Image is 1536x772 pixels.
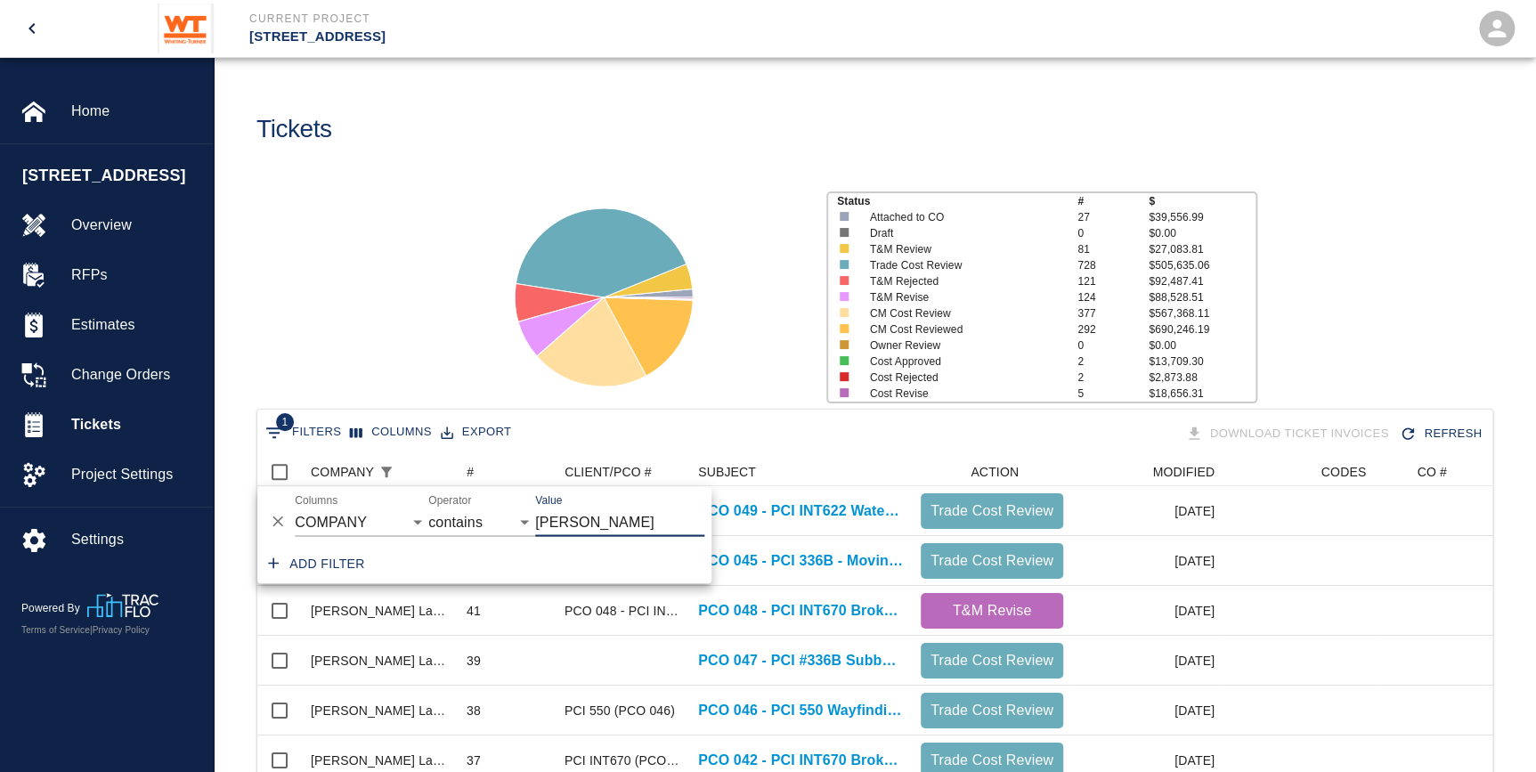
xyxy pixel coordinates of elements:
[302,458,458,486] div: COMPANY
[565,458,652,486] div: CLIENT/PCO #
[1077,225,1149,241] p: 0
[928,500,1056,522] p: Trade Cost Review
[467,752,481,769] div: 37
[535,508,704,536] input: Filter value
[458,458,556,486] div: #
[21,600,87,616] p: Powered By
[1077,273,1149,289] p: 121
[1223,458,1375,486] div: CODES
[399,459,424,484] button: Sort
[698,458,756,486] div: SUBJECT
[1072,586,1223,636] div: [DATE]
[1149,241,1256,257] p: $27,083.81
[928,750,1056,771] p: Trade Cost Review
[870,241,1057,257] p: T&M Review
[698,750,903,771] p: PCO 042 - PCI INT670 Broken Pavers by other trades
[1077,386,1149,402] p: 5
[698,600,903,622] a: PCO 048 - PCI INT670 Broken Pavers by other trades Part 2
[71,264,199,286] span: RFPs
[467,458,474,486] div: #
[467,652,481,670] div: 39
[467,702,481,719] div: 38
[87,593,158,617] img: TracFlo
[928,650,1056,671] p: Trade Cost Review
[698,650,903,671] p: PCO 047 - PCI #336B Subbase Repair at [GEOGRAPHIC_DATA]
[1149,321,1256,337] p: $690,246.19
[1077,209,1149,225] p: 27
[912,458,1072,486] div: ACTION
[311,752,449,769] div: Ruppert Landscaping
[698,500,903,522] a: PCO 049 - PCI INT622 Watering due to irrigation delay Part 2
[1395,419,1489,450] button: Refresh
[1239,580,1536,772] iframe: Chat Widget
[928,600,1056,622] p: T&M Revise
[1077,257,1149,273] p: 728
[345,419,436,446] button: Select columns
[870,305,1057,321] p: CM Cost Review
[436,419,516,446] button: Export
[1149,257,1256,273] p: $505,635.06
[1072,458,1223,486] div: MODIFIED
[1072,636,1223,686] div: [DATE]
[565,602,680,620] div: PCO 048 - PCI INT670 Broken Pavers by other trades Part 2
[374,459,399,484] button: Show filters
[374,459,399,484] div: 1 active filter
[311,602,449,620] div: Ruppert Landscaping
[71,464,199,485] span: Project Settings
[71,414,199,435] span: Tickets
[928,550,1056,572] p: Trade Cost Review
[1149,273,1256,289] p: $92,487.41
[311,702,449,719] div: Ruppert Landscaping
[928,700,1056,721] p: Trade Cost Review
[428,492,471,508] label: Operator
[971,458,1019,486] div: ACTION
[1321,458,1366,486] div: CODES
[870,273,1057,289] p: T&M Rejected
[1149,305,1256,321] p: $567,368.11
[1072,486,1223,536] div: [DATE]
[467,602,481,620] div: 41
[1152,458,1215,486] div: MODIFIED
[1149,193,1256,209] p: $
[21,625,90,635] a: Terms of Service
[1077,353,1149,370] p: 2
[1149,386,1256,402] p: $18,656.31
[1149,370,1256,386] p: $2,873.88
[295,492,337,508] label: Columns
[71,101,199,122] span: Home
[1375,458,1483,486] div: CO #
[1072,686,1223,735] div: [DATE]
[870,289,1057,305] p: T&M Revise
[1149,209,1256,225] p: $39,556.99
[1077,289,1149,305] p: 124
[870,209,1057,225] p: Attached to CO
[698,700,903,721] p: PCO 046 - PCI 550 Wayfinding Sign Pavers
[1395,419,1489,450] div: Refresh the list
[1182,419,1396,450] div: Tickets download in groups of 15
[256,115,332,144] h1: Tickets
[261,547,372,580] button: Add filter
[565,752,680,769] div: PCI INT670 (PCO 042)
[870,257,1057,273] p: Trade Cost Review
[837,193,1077,209] p: Status
[71,529,199,550] span: Settings
[249,11,865,27] p: Current Project
[1077,193,1149,209] p: #
[1072,536,1223,586] div: [DATE]
[22,164,204,188] span: [STREET_ADDRESS]
[1077,370,1149,386] p: 2
[264,508,291,535] button: Delete
[276,413,294,431] span: 1
[1149,289,1256,305] p: $88,528.51
[1417,458,1446,486] div: CO #
[261,419,345,447] button: Show filters
[535,492,562,508] label: Value
[1077,305,1149,321] p: 377
[870,386,1057,402] p: Cost Revise
[1149,337,1256,353] p: $0.00
[870,225,1057,241] p: Draft
[71,364,199,386] span: Change Orders
[71,314,199,336] span: Estimates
